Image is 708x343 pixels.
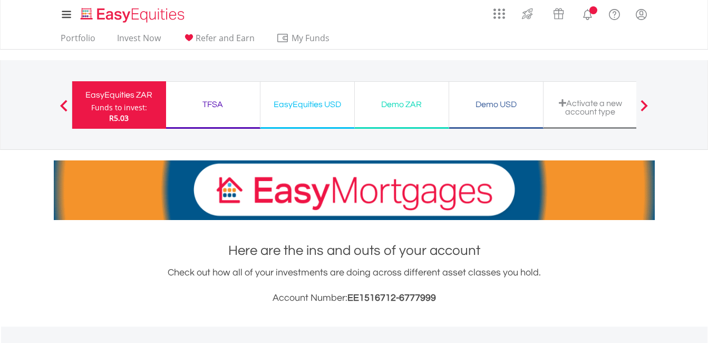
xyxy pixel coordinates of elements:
[267,97,348,112] div: EasyEquities USD
[550,99,631,116] div: Activate a new account type
[79,88,160,102] div: EasyEquities ZAR
[76,3,189,24] a: Home page
[487,3,512,20] a: AppsGrid
[601,3,628,24] a: FAQ's and Support
[574,3,601,24] a: Notifications
[628,3,655,26] a: My Profile
[54,241,655,260] h1: Here are the ins and outs of your account
[493,8,505,20] img: grid-menu-icon.svg
[455,97,537,112] div: Demo USD
[178,33,259,49] a: Refer and Earn
[361,97,442,112] div: Demo ZAR
[54,160,655,220] img: EasyMortage Promotion Banner
[196,32,255,44] span: Refer and Earn
[550,5,567,22] img: vouchers-v2.svg
[543,3,574,22] a: Vouchers
[519,5,536,22] img: thrive-v2.svg
[347,293,436,303] span: EE1516712-6777999
[79,6,189,24] img: EasyEquities_Logo.png
[172,97,254,112] div: TFSA
[109,113,129,123] span: R5.03
[56,33,100,49] a: Portfolio
[113,33,165,49] a: Invest Now
[54,265,655,306] div: Check out how all of your investments are doing across different asset classes you hold.
[91,102,147,113] div: Funds to invest:
[276,31,345,45] span: My Funds
[54,291,655,306] h3: Account Number:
